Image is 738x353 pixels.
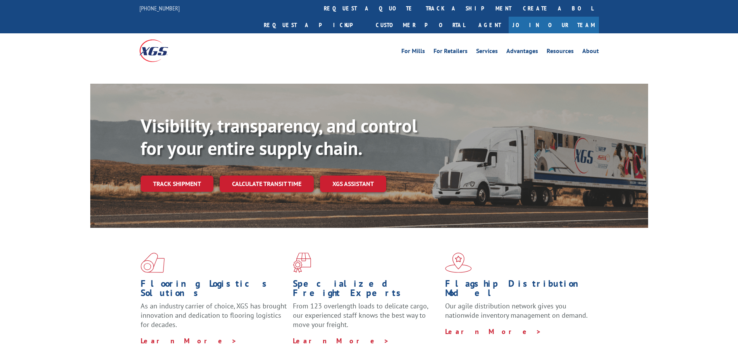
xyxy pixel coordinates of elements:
[434,48,468,57] a: For Retailers
[401,48,425,57] a: For Mills
[139,4,180,12] a: [PHONE_NUMBER]
[320,176,386,192] a: XGS ASSISTANT
[141,279,287,301] h1: Flooring Logistics Solutions
[141,253,165,273] img: xgs-icon-total-supply-chain-intelligence-red
[293,253,311,273] img: xgs-icon-focused-on-flooring-red
[445,301,588,320] span: Our agile distribution network gives you nationwide inventory management on demand.
[509,17,599,33] a: Join Our Team
[547,48,574,57] a: Resources
[220,176,314,192] a: Calculate transit time
[445,253,472,273] img: xgs-icon-flagship-distribution-model-red
[141,336,237,345] a: Learn More >
[582,48,599,57] a: About
[141,301,287,329] span: As an industry carrier of choice, XGS has brought innovation and dedication to flooring logistics...
[293,279,439,301] h1: Specialized Freight Experts
[445,327,542,336] a: Learn More >
[445,279,592,301] h1: Flagship Distribution Model
[258,17,370,33] a: Request a pickup
[293,301,439,336] p: From 123 overlength loads to delicate cargo, our experienced staff knows the best way to move you...
[506,48,538,57] a: Advantages
[471,17,509,33] a: Agent
[370,17,471,33] a: Customer Portal
[141,176,213,192] a: Track shipment
[476,48,498,57] a: Services
[141,114,417,160] b: Visibility, transparency, and control for your entire supply chain.
[293,336,389,345] a: Learn More >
